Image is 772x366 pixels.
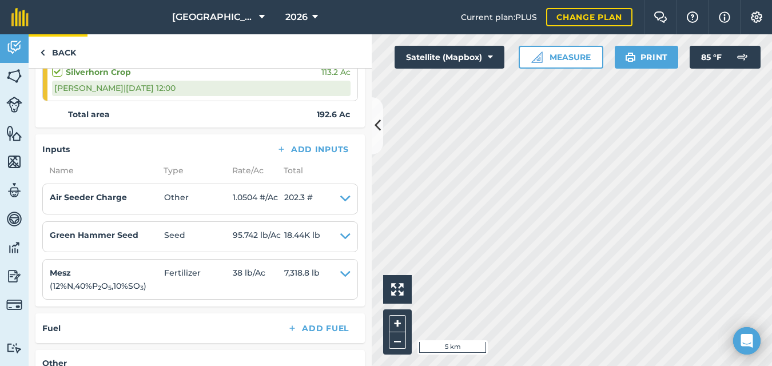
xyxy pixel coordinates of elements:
[690,46,761,69] button: 85 °F
[52,81,351,96] div: [PERSON_NAME] | [DATE] 12:00
[164,266,233,292] span: Fertilizer
[164,191,233,207] span: Other
[531,51,543,63] img: Ruler icon
[733,327,761,355] div: Open Intercom Messenger
[6,210,22,228] img: svg+xml;base64,PD94bWwgdmVyc2lvbj0iMS4wIiBlbmNvZGluZz0idXRmLTgiPz4KPCEtLSBHZW5lcmF0b3I6IEFkb2JlIE...
[615,46,679,69] button: Print
[6,268,22,285] img: svg+xml;base64,PD94bWwgdmVyc2lvbj0iMS4wIiBlbmNvZGluZz0idXRmLTgiPz4KPCEtLSBHZW5lcmF0b3I6IEFkb2JlIE...
[625,50,636,64] img: svg+xml;base64,PHN2ZyB4bWxucz0iaHR0cDovL3d3dy53My5vcmcvMjAwMC9zdmciIHdpZHRoPSIxOSIgaGVpZ2h0PSIyNC...
[6,125,22,142] img: svg+xml;base64,PHN2ZyB4bWxucz0iaHR0cDovL3d3dy53My5vcmcvMjAwMC9zdmciIHdpZHRoPSI1NiIgaGVpZ2h0PSI2MC...
[172,10,254,24] span: [GEOGRAPHIC_DATA]
[6,67,22,85] img: svg+xml;base64,PHN2ZyB4bWxucz0iaHR0cDovL3d3dy53My5vcmcvMjAwMC9zdmciIHdpZHRoPSI1NiIgaGVpZ2h0PSI2MC...
[233,229,284,245] span: 95.742 lb / Ac
[50,266,351,292] summary: Mesz(12%N,40%P2O5,10%SO3)Fertilizer38 lb/Ac7,318.8 lb
[50,229,164,241] h4: Green Hammer Seed
[157,164,225,177] span: Type
[701,46,722,69] span: 85 ° F
[6,39,22,56] img: svg+xml;base64,PD94bWwgdmVyc2lvbj0iMS4wIiBlbmNvZGluZz0idXRmLTgiPz4KPCEtLSBHZW5lcmF0b3I6IEFkb2JlIE...
[278,320,358,336] button: Add Fuel
[98,284,101,292] sub: 2
[6,239,22,256] img: svg+xml;base64,PD94bWwgdmVyc2lvbj0iMS4wIiBlbmNvZGluZz0idXRmLTgiPz4KPCEtLSBHZW5lcmF0b3I6IEFkb2JlIE...
[6,182,22,199] img: svg+xml;base64,PD94bWwgdmVyc2lvbj0iMS4wIiBlbmNvZGluZz0idXRmLTgiPz4KPCEtLSBHZW5lcmF0b3I6IEFkb2JlIE...
[42,164,157,177] span: Name
[50,191,351,207] summary: Air Seeder ChargeOther1.0504 #/Ac202.3 #
[461,11,537,23] span: Current plan : PLUS
[750,11,763,23] img: A cog icon
[50,266,164,279] h4: Mesz
[140,284,144,292] sub: 3
[225,164,277,177] span: Rate/ Ac
[267,141,358,157] button: Add Inputs
[6,97,22,113] img: svg+xml;base64,PD94bWwgdmVyc2lvbj0iMS4wIiBlbmNvZGluZz0idXRmLTgiPz4KPCEtLSBHZW5lcmF0b3I6IEFkb2JlIE...
[50,191,164,204] h4: Air Seeder Charge
[321,66,351,78] span: 113.2 Ac
[6,297,22,313] img: svg+xml;base64,PD94bWwgdmVyc2lvbj0iMS4wIiBlbmNvZGluZz0idXRmLTgiPz4KPCEtLSBHZW5lcmF0b3I6IEFkb2JlIE...
[389,332,406,349] button: –
[108,284,112,292] sub: 5
[277,164,303,177] span: Total
[284,191,313,207] span: 202.3 #
[317,108,350,121] strong: 192.6 Ac
[546,8,632,26] a: Change plan
[284,229,320,245] span: 18.44K lb
[233,191,284,207] span: 1.0504 # / Ac
[68,108,110,121] strong: Total area
[6,153,22,170] img: svg+xml;base64,PHN2ZyB4bWxucz0iaHR0cDovL3d3dy53My5vcmcvMjAwMC9zdmciIHdpZHRoPSI1NiIgaGVpZ2h0PSI2MC...
[719,10,730,24] img: svg+xml;base64,PHN2ZyB4bWxucz0iaHR0cDovL3d3dy53My5vcmcvMjAwMC9zdmciIHdpZHRoPSIxNyIgaGVpZ2h0PSIxNy...
[40,46,45,59] img: svg+xml;base64,PHN2ZyB4bWxucz0iaHR0cDovL3d3dy53My5vcmcvMjAwMC9zdmciIHdpZHRoPSI5IiBoZWlnaHQ9IjI0Ii...
[284,266,320,292] span: 7,318.8 lb
[50,280,164,292] p: ( 12 % N , 40 % P O , 10 % SO )
[50,229,351,245] summary: Green Hammer SeedSeed95.742 lb/Ac18.44K lb
[519,46,603,69] button: Measure
[731,46,754,69] img: svg+xml;base64,PD94bWwgdmVyc2lvbj0iMS4wIiBlbmNvZGluZz0idXRmLTgiPz4KPCEtLSBHZW5lcmF0b3I6IEFkb2JlIE...
[389,315,406,332] button: +
[654,11,667,23] img: Two speech bubbles overlapping with the left bubble in the forefront
[233,266,284,292] span: 38 lb / Ac
[42,322,61,335] h4: Fuel
[686,11,699,23] img: A question mark icon
[29,34,87,68] a: Back
[395,46,504,69] button: Satellite (Mapbox)
[66,66,131,78] strong: Silverhorn Crop
[391,283,404,296] img: Four arrows, one pointing top left, one top right, one bottom right and the last bottom left
[6,343,22,353] img: svg+xml;base64,PD94bWwgdmVyc2lvbj0iMS4wIiBlbmNvZGluZz0idXRmLTgiPz4KPCEtLSBHZW5lcmF0b3I6IEFkb2JlIE...
[164,229,233,245] span: Seed
[11,8,29,26] img: fieldmargin Logo
[42,143,70,156] h4: Inputs
[285,10,308,24] span: 2026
